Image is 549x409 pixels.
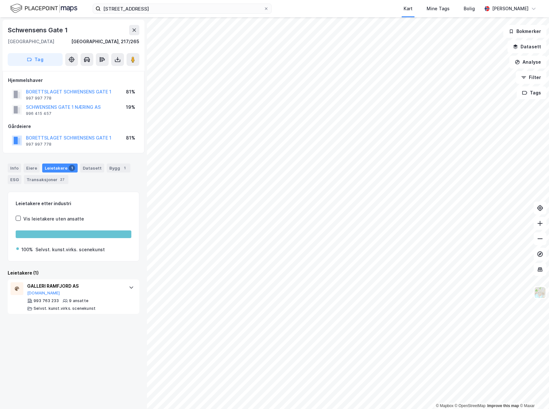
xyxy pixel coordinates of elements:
button: Filter [516,71,546,84]
div: 19% [126,103,135,111]
div: [GEOGRAPHIC_DATA] [8,38,54,45]
div: Transaksjoner [24,175,68,184]
div: Mine Tags [427,5,450,12]
div: [GEOGRAPHIC_DATA], 217/265 [71,38,139,45]
a: OpenStreetMap [455,404,486,408]
div: Info [8,164,21,172]
button: Analyse [509,56,546,68]
div: Datasett [80,164,104,172]
div: [PERSON_NAME] [492,5,529,12]
div: Hjemmelshaver [8,76,139,84]
div: Bygg [107,164,130,172]
a: Improve this map [487,404,519,408]
button: Datasett [507,40,546,53]
button: Bokmerker [503,25,546,38]
div: 1 [121,165,128,171]
div: Kontrollprogram for chat [517,378,549,409]
div: Kart [404,5,413,12]
div: 997 997 778 [26,96,51,101]
div: 100% [21,246,33,253]
div: Vis leietakere uten ansatte [23,215,84,223]
div: ESG [8,175,21,184]
div: Leietakere [42,164,78,172]
input: Søk på adresse, matrikkel, gårdeiere, leietakere eller personer [101,4,264,13]
div: Leietakere (1) [8,269,139,277]
div: 9 ansatte [69,298,89,303]
button: [DOMAIN_NAME] [27,291,60,296]
button: Tag [8,53,63,66]
div: 81% [126,134,135,142]
div: 81% [126,88,135,96]
img: logo.f888ab2527a4732fd821a326f86c7f29.svg [10,3,77,14]
iframe: Chat Widget [517,378,549,409]
div: 993 763 233 [34,298,59,303]
div: Gårdeiere [8,123,139,130]
div: 1 [69,165,75,171]
div: 996 415 457 [26,111,51,116]
div: Leietakere etter industri [16,200,131,207]
div: Selvst. kunst.virks. scenekunst [34,306,96,311]
div: Eiere [24,164,40,172]
div: Bolig [464,5,475,12]
img: Z [534,286,546,299]
div: Selvst. kunst.virks. scenekunst [35,246,105,253]
div: Schwensens Gate 1 [8,25,69,35]
div: 27 [59,176,66,183]
a: Mapbox [436,404,453,408]
div: GALLERI RAMFJORD AS [27,282,122,290]
div: 997 997 778 [26,142,51,147]
button: Tags [517,86,546,99]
